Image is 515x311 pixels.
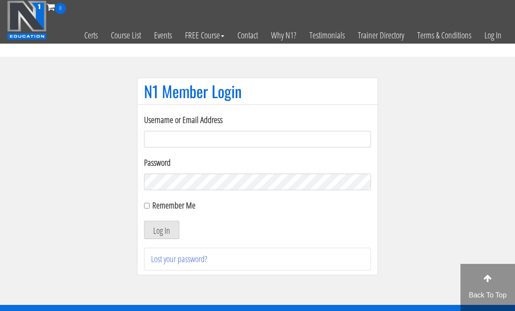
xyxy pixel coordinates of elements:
[144,156,371,169] label: Password
[148,14,179,57] a: Events
[351,14,411,57] a: Trainer Directory
[144,221,179,239] button: Log In
[78,14,104,57] a: Certs
[179,14,231,57] a: FREE Course
[55,3,66,14] span: 0
[411,14,478,57] a: Terms & Conditions
[264,14,303,57] a: Why N1?
[104,14,148,57] a: Course List
[478,14,508,57] a: Log In
[144,82,371,100] h1: N1 Member Login
[151,253,207,265] a: Lost your password?
[303,14,351,57] a: Testimonials
[144,113,371,126] label: Username or Email Address
[152,199,196,211] label: Remember Me
[47,1,66,13] a: 0
[7,0,47,40] img: n1-education
[231,14,264,57] a: Contact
